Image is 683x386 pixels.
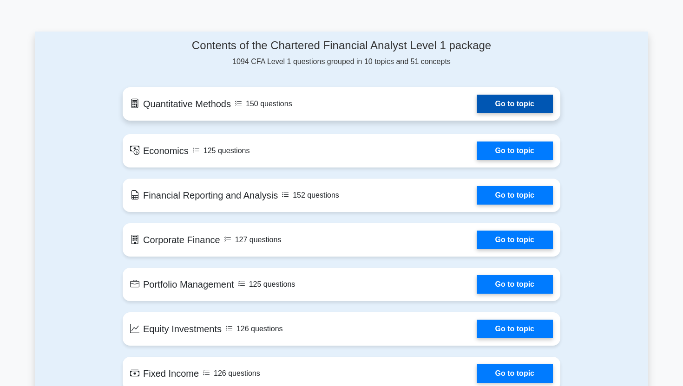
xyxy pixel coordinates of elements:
a: Go to topic [477,364,553,383]
a: Go to topic [477,231,553,249]
a: Go to topic [477,320,553,338]
div: 1094 CFA Level 1 questions grouped in 10 topics and 51 concepts [123,39,560,67]
h4: Contents of the Chartered Financial Analyst Level 1 package [123,39,560,52]
a: Go to topic [477,142,553,160]
a: Go to topic [477,275,553,294]
a: Go to topic [477,95,553,113]
a: Go to topic [477,186,553,205]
